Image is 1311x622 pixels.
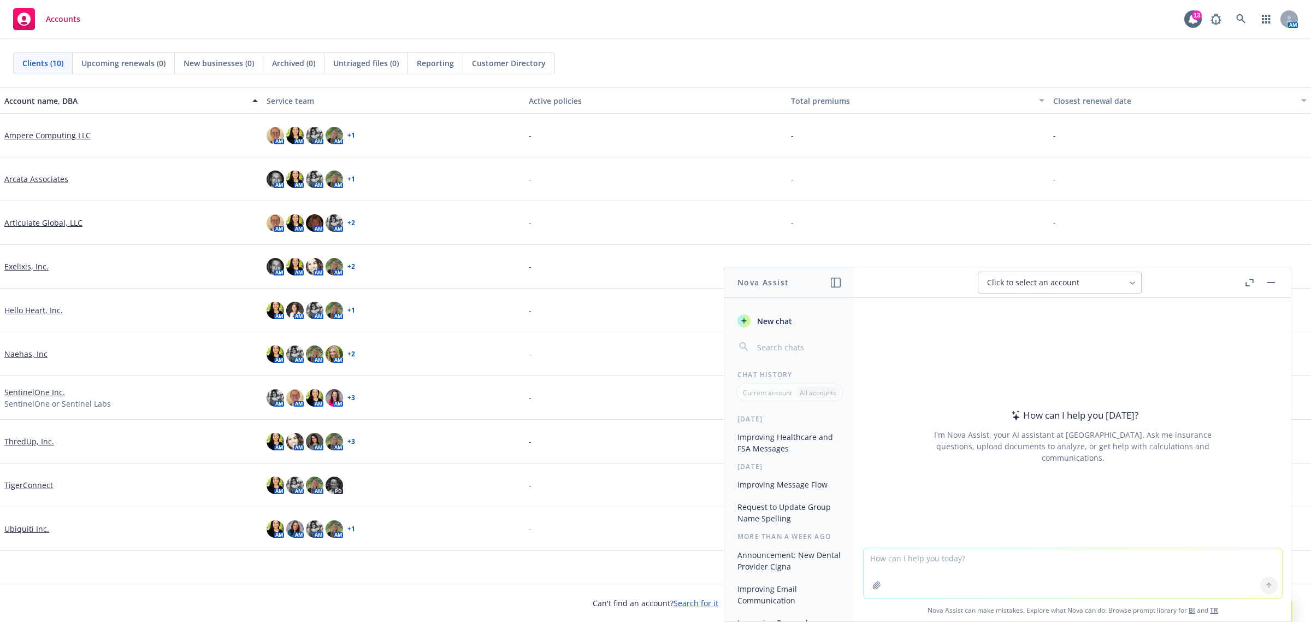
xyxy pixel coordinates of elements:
button: Closest renewal date [1049,87,1311,114]
button: Total premiums [787,87,1049,114]
img: photo [326,389,343,407]
span: Clients (10) [22,57,63,69]
span: Nova Assist can make mistakes. Explore what Nova can do: Browse prompt library for and [859,599,1286,621]
span: Can't find an account? [593,597,718,609]
button: Click to select an account [978,272,1142,294]
span: - [1053,261,1056,272]
span: - [529,130,532,141]
a: + 2 [347,220,355,226]
div: Service team [267,95,520,107]
span: Accounts [46,15,80,24]
a: + 3 [347,438,355,445]
a: + 1 [347,307,355,314]
img: photo [326,258,343,275]
span: - [529,392,532,403]
img: photo [267,258,284,275]
img: photo [267,345,284,363]
div: [DATE] [724,414,855,424]
button: Announcement: New Dental Provider Cigna [733,546,846,576]
span: - [1053,130,1056,141]
span: Click to select an account [987,277,1079,288]
img: photo [267,433,284,450]
a: + 1 [347,132,355,139]
span: - [1053,173,1056,185]
img: photo [326,345,343,363]
a: Search [1230,8,1252,30]
a: Naehas, Inc [4,348,48,360]
img: photo [306,302,323,319]
a: ThredUp, Inc. [4,436,54,447]
a: Articulate Global, LLC [4,217,82,228]
div: [DATE] [724,462,855,471]
span: - [529,436,532,447]
img: photo [267,520,284,538]
span: Archived (0) [272,57,315,69]
img: photo [326,477,343,494]
span: - [529,261,532,272]
img: photo [306,345,323,363]
img: photo [267,171,284,188]
div: Chat History [724,370,855,379]
img: photo [326,171,343,188]
a: Ubiquiti Inc. [4,523,49,535]
a: + 2 [347,263,355,270]
img: photo [326,433,343,450]
img: photo [326,302,343,319]
div: More than a week ago [724,532,855,541]
a: Accounts [9,4,85,34]
p: All accounts [800,388,836,397]
button: Improving Message Flow [733,476,846,494]
img: photo [286,302,304,319]
img: photo [286,171,304,188]
img: photo [326,127,343,144]
span: - [529,479,532,491]
span: - [1053,217,1056,228]
img: photo [306,477,323,494]
img: photo [267,214,284,232]
a: Ampere Computing LLC [4,130,91,141]
span: - [529,217,532,228]
img: photo [286,345,304,363]
img: photo [286,214,304,232]
button: New chat [733,311,846,331]
button: Improving Healthcare and FSA Messages [733,428,846,457]
span: New chat [755,315,792,327]
div: How can I help you [DATE]? [1008,408,1138,423]
span: Upcoming renewals (0) [81,57,166,69]
span: Reporting [417,57,454,69]
a: BI [1189,606,1195,615]
img: photo [267,302,284,319]
span: - [529,523,532,535]
span: - [791,173,794,185]
img: photo [267,477,284,494]
a: + 3 [347,395,355,401]
a: + 1 [347,176,355,183]
img: photo [286,127,304,144]
a: Search for it [674,598,718,608]
span: - [791,217,794,228]
div: I'm Nova Assist, your AI assistant at [GEOGRAPHIC_DATA]. Ask me insurance questions, upload docum... [919,429,1226,463]
span: - [791,261,794,272]
img: photo [306,127,323,144]
img: photo [286,477,304,494]
a: Arcata Associates [4,173,68,185]
img: photo [306,389,323,407]
img: photo [306,214,323,232]
a: Hello Heart, Inc. [4,304,63,316]
div: 13 [1192,10,1202,20]
img: photo [286,258,304,275]
span: New businesses (0) [184,57,254,69]
a: TR [1210,606,1218,615]
button: Active policies [524,87,787,114]
div: Total premiums [791,95,1032,107]
a: Switch app [1255,8,1277,30]
a: TigerConnect [4,479,53,491]
img: photo [286,433,304,450]
a: SentinelOne Inc. [4,386,65,398]
a: Exelixis, Inc. [4,261,49,272]
div: Closest renewal date [1053,95,1295,107]
img: photo [326,214,343,232]
span: - [529,173,532,185]
span: SentinelOne or Sentinel Labs [4,398,111,409]
img: photo [306,433,323,450]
